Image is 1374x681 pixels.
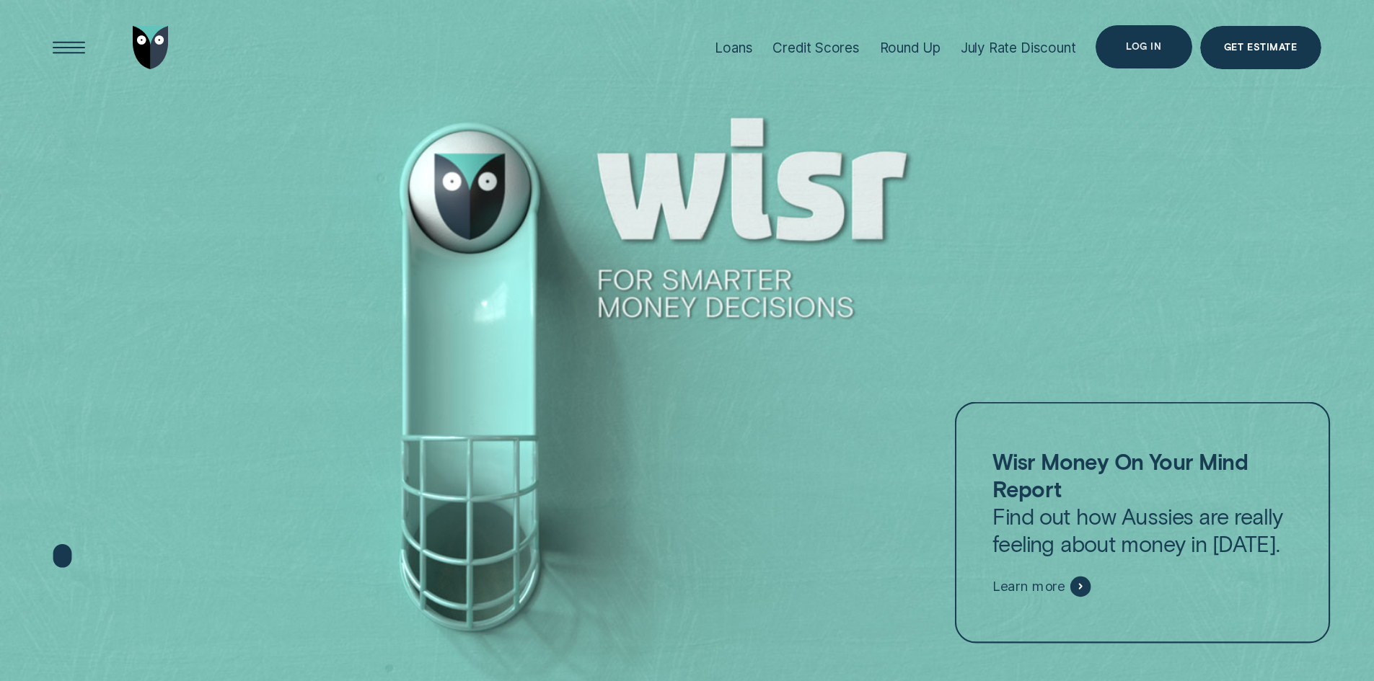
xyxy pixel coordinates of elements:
div: Log in [1126,43,1161,51]
div: Round Up [880,40,941,56]
button: Open Menu [48,26,91,69]
a: Get Estimate [1200,26,1321,69]
button: Log in [1096,25,1192,68]
span: Learn more [993,578,1065,595]
img: Wisr [133,26,169,69]
div: Credit Scores [772,40,860,56]
div: Loans [715,40,752,56]
div: July Rate Discount [961,40,1076,56]
p: Find out how Aussies are really feeling about money in [DATE]. [993,448,1292,558]
a: Wisr Money On Your Mind ReportFind out how Aussies are really feeling about money in [DATE].Learn... [955,401,1331,643]
strong: Wisr Money On Your Mind Report [993,448,1249,502]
